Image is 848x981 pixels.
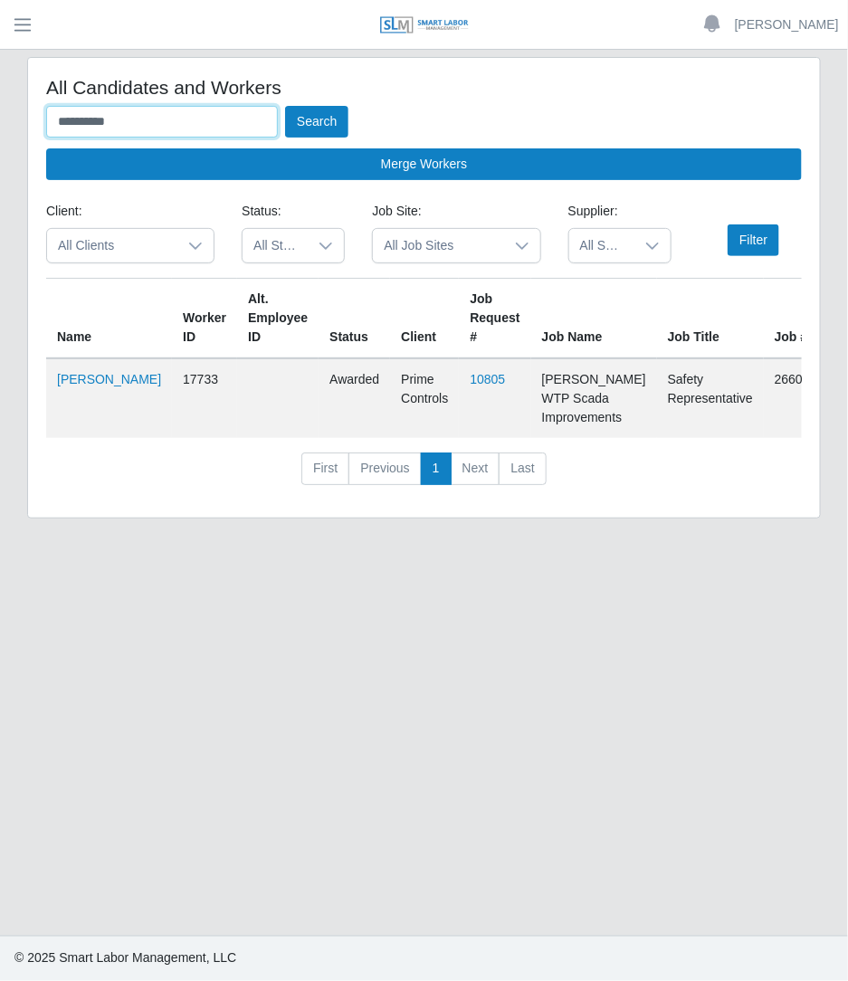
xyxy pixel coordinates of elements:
[319,279,390,359] th: Status
[421,452,452,485] a: 1
[47,229,177,262] span: All Clients
[569,229,634,262] span: All Suppliers
[531,358,657,438] td: [PERSON_NAME] WTP Scada Improvements
[459,279,530,359] th: Job Request #
[172,358,237,438] td: 17733
[172,279,237,359] th: Worker ID
[379,15,470,35] img: SLM Logo
[764,358,835,438] td: 2660015
[568,202,618,221] label: Supplier:
[390,358,459,438] td: Prime Controls
[735,15,839,34] a: [PERSON_NAME]
[373,229,503,262] span: All Job Sites
[242,202,281,221] label: Status:
[237,279,319,359] th: Alt. Employee ID
[531,279,657,359] th: Job Name
[657,279,764,359] th: Job Title
[372,202,421,221] label: Job Site:
[319,358,390,438] td: awarded
[14,951,236,966] span: © 2025 Smart Labor Management, LLC
[470,372,505,386] a: 10805
[46,76,802,99] h4: All Candidates and Workers
[390,279,459,359] th: Client
[46,452,802,500] nav: pagination
[46,202,82,221] label: Client:
[728,224,779,256] button: Filter
[285,106,348,138] button: Search
[764,279,835,359] th: Job #
[657,358,764,438] td: Safety Representative
[243,229,308,262] span: All Statuses
[46,279,172,359] th: Name
[46,148,802,180] button: Merge Workers
[57,372,161,386] a: [PERSON_NAME]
